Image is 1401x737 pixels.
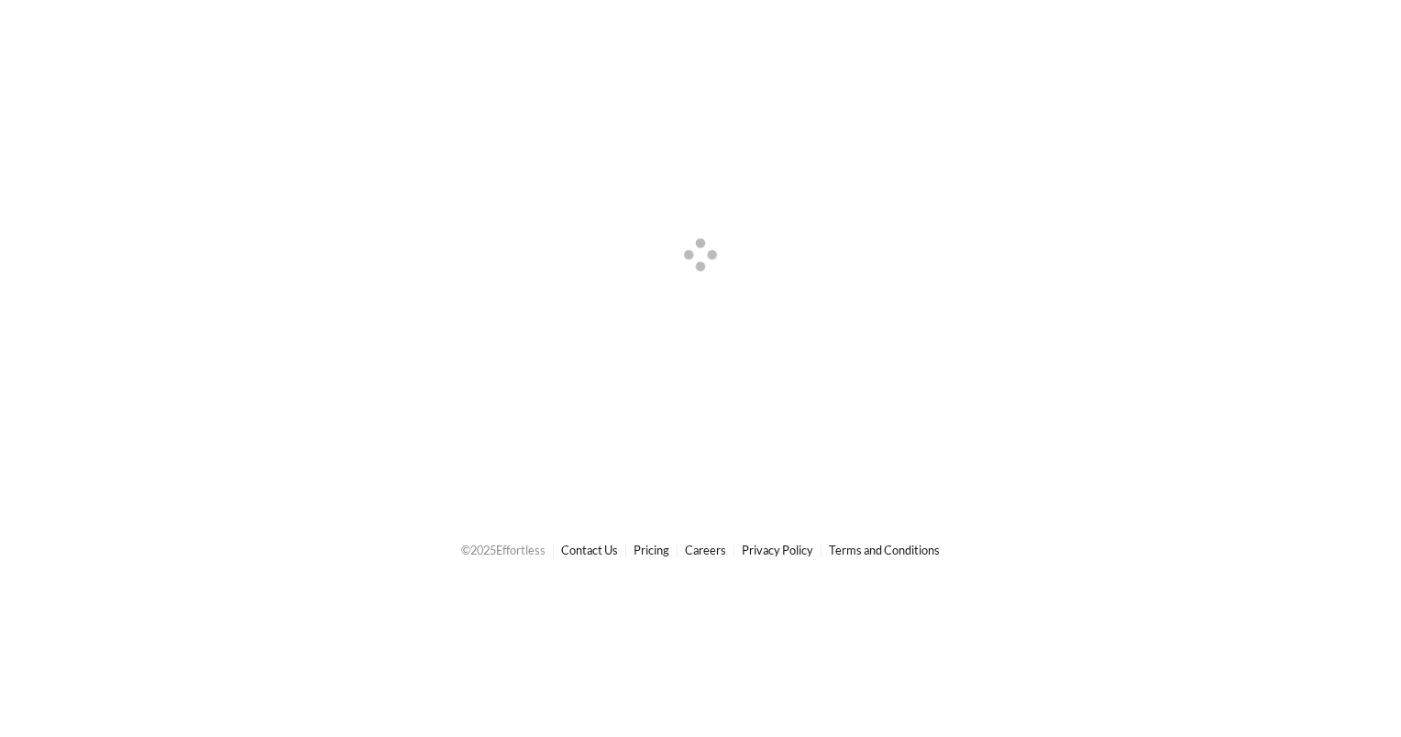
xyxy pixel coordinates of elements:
[742,543,813,557] a: Privacy Policy
[461,543,546,557] span: © 2025 Effortless
[634,543,669,557] a: Pricing
[685,543,726,557] a: Careers
[561,543,618,557] a: Contact Us
[829,543,940,557] a: Terms and Conditions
